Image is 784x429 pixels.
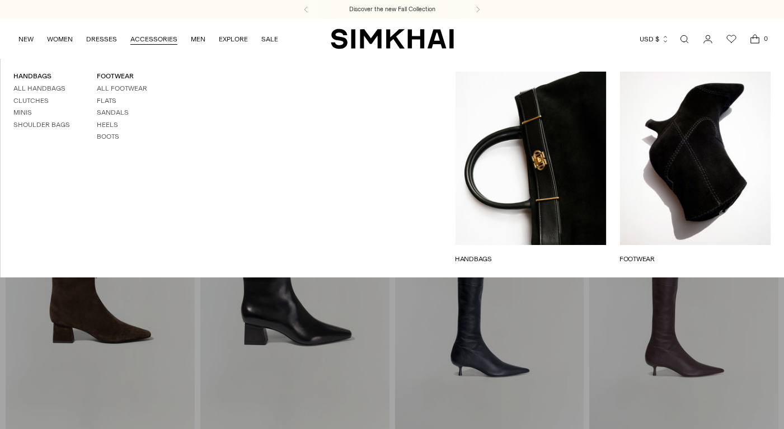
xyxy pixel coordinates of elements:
a: Open search modal [673,28,696,50]
a: SIMKHAI [331,28,454,50]
a: WOMEN [47,27,73,51]
a: Open cart modal [744,28,766,50]
a: Discover the new Fall Collection [349,5,435,14]
button: USD $ [640,27,669,51]
a: NEW [18,27,34,51]
a: Go to the account page [697,28,719,50]
a: MEN [191,27,205,51]
a: SALE [261,27,278,51]
a: Wishlist [720,28,743,50]
a: DRESSES [86,27,117,51]
span: 0 [760,34,771,44]
a: EXPLORE [219,27,248,51]
a: ACCESSORIES [130,27,177,51]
